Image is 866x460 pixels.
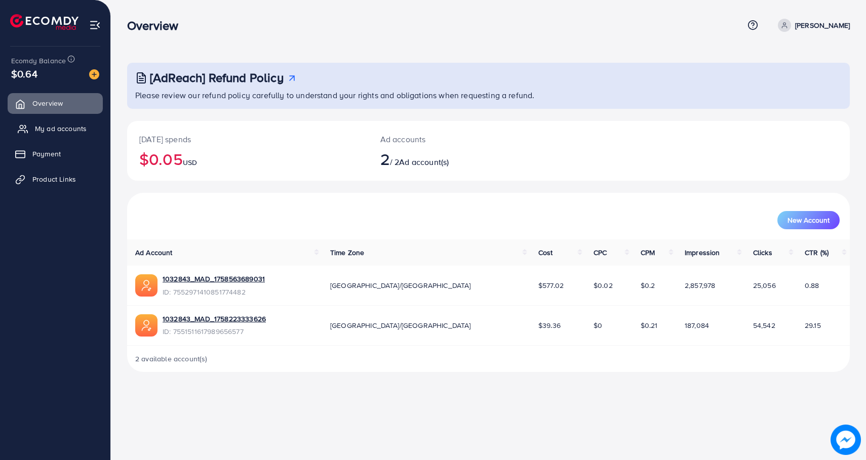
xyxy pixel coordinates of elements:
a: [PERSON_NAME] [774,19,850,32]
img: ic-ads-acc.e4c84228.svg [135,274,158,297]
a: Overview [8,93,103,113]
span: $0.2 [641,280,655,290]
span: 54,542 [753,320,775,330]
span: $0.02 [594,280,613,290]
p: Ad accounts [380,133,537,145]
span: Overview [32,98,63,108]
span: 2 [380,147,390,171]
span: 29.15 [805,320,821,330]
span: [GEOGRAPHIC_DATA]/[GEOGRAPHIC_DATA] [330,280,471,290]
span: Time Zone [330,247,364,258]
span: $577.02 [538,280,564,290]
span: Payment [32,149,61,159]
span: CPC [594,247,607,258]
span: 2 available account(s) [135,354,208,364]
a: 1032843_MAD_1758223333626 [163,314,266,324]
a: 1032843_MAD_1758563689031 [163,274,265,284]
span: $0.21 [641,320,658,330]
span: [GEOGRAPHIC_DATA]/[GEOGRAPHIC_DATA] [330,320,471,330]
span: Clicks [753,247,772,258]
p: [PERSON_NAME] [795,19,850,31]
span: Ad account(s) [399,156,449,168]
span: Ecomdy Balance [11,56,66,66]
span: USD [183,157,197,168]
a: Product Links [8,169,103,189]
img: ic-ads-acc.e4c84228.svg [135,314,158,337]
span: Impression [685,247,720,258]
h2: / 2 [380,149,537,169]
span: Product Links [32,174,76,184]
span: My ad accounts [35,123,87,134]
span: $39.36 [538,320,561,330]
h2: $0.05 [139,149,356,169]
button: New Account [777,211,840,229]
h3: [AdReach] Refund Policy [150,70,284,85]
span: 2,857,978 [685,280,715,290]
span: ID: 7552971410851774482 [163,287,265,297]
a: Payment [8,144,103,164]
span: $0.64 [11,66,37,81]
img: logo [10,14,78,30]
p: [DATE] spends [139,133,356,145]
span: ID: 7551511617989656577 [163,326,266,337]
span: 0.88 [805,280,819,290]
img: menu [89,19,101,31]
span: $0 [594,320,602,330]
img: image [89,69,99,79]
span: Cost [538,247,553,258]
h3: Overview [127,18,186,33]
a: My ad accounts [8,118,103,139]
img: image [831,425,861,455]
span: 25,056 [753,280,776,290]
span: CTR (%) [805,247,829,258]
p: Please review our refund policy carefully to understand your rights and obligations when requesti... [135,89,844,101]
span: CPM [641,247,655,258]
span: New Account [788,217,830,224]
span: 187,084 [685,320,709,330]
span: Ad Account [135,247,173,258]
